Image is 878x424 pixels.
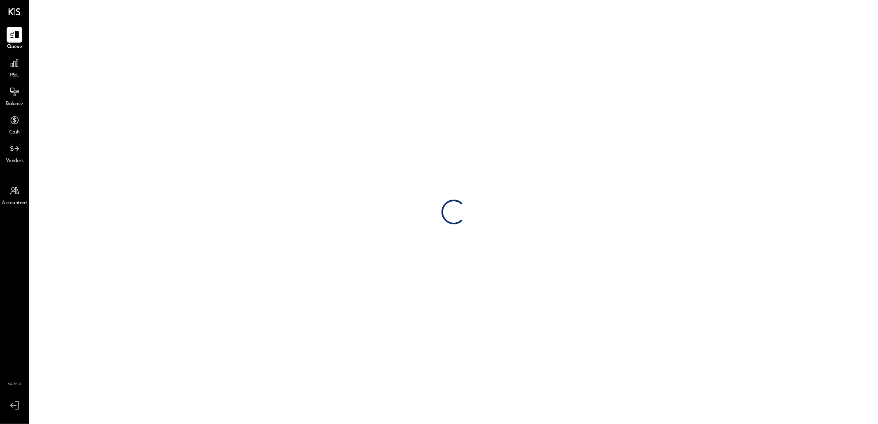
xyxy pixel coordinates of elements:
[2,200,27,207] span: Accountant
[0,141,29,165] a: Vendors
[0,84,29,108] a: Balance
[6,157,24,165] span: Vendors
[0,112,29,136] a: Cash
[0,183,29,207] a: Accountant
[9,129,20,136] span: Cash
[7,43,22,51] span: Queue
[0,55,29,79] a: P&L
[0,27,29,51] a: Queue
[6,100,23,108] span: Balance
[10,72,19,79] span: P&L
